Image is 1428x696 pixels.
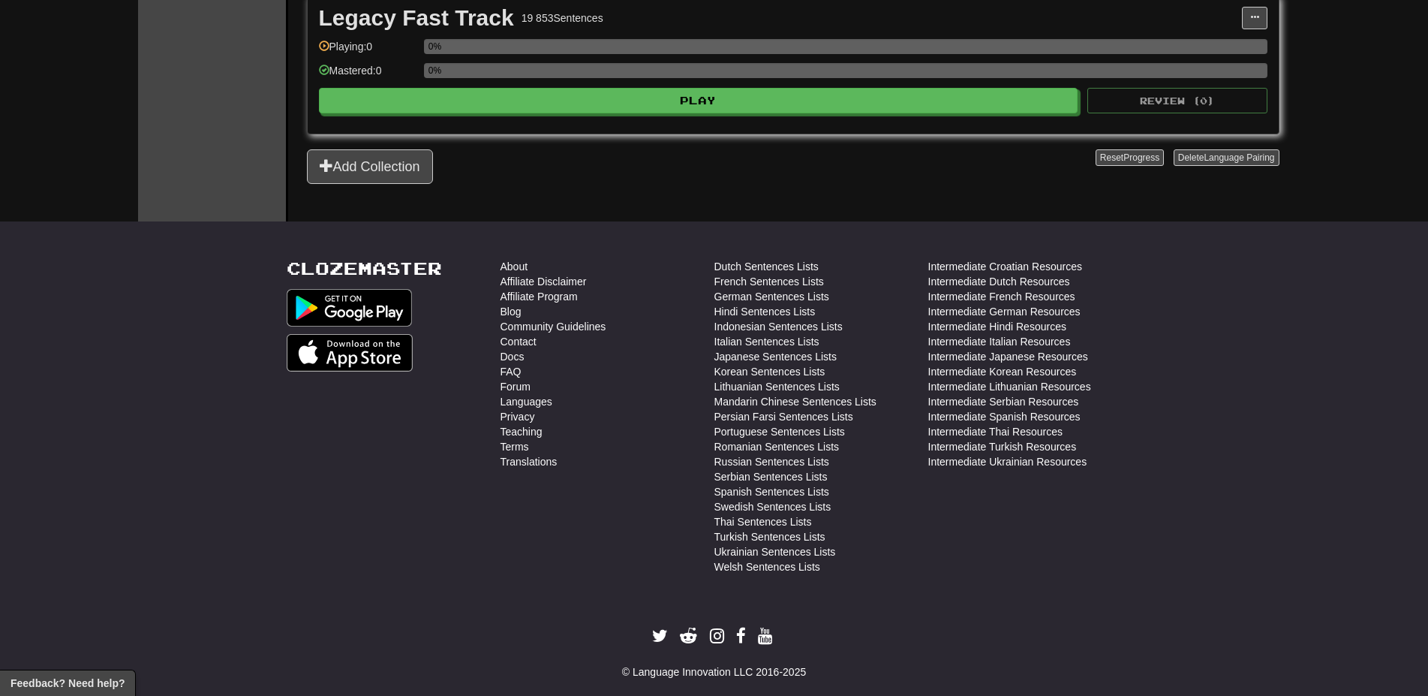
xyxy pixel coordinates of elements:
button: Add Collection [307,149,433,184]
a: Intermediate Spanish Resources [928,409,1081,424]
a: French Sentences Lists [714,274,824,289]
a: Forum [501,379,531,394]
a: Mandarin Chinese Sentences Lists [714,394,876,409]
a: Translations [501,454,558,469]
a: Blog [501,304,522,319]
a: Affiliate Program [501,289,578,304]
a: Intermediate Turkish Resources [928,439,1077,454]
a: Romanian Sentences Lists [714,439,840,454]
a: Languages [501,394,552,409]
div: 19 853 Sentences [522,11,603,26]
a: Welsh Sentences Lists [714,559,820,574]
a: Spanish Sentences Lists [714,484,829,499]
img: Get it on App Store [287,334,413,372]
a: Privacy [501,409,535,424]
a: Intermediate Thai Resources [928,424,1063,439]
a: Korean Sentences Lists [714,364,825,379]
a: Clozemaster [287,259,442,278]
div: Mastered: 0 [319,63,416,88]
a: Intermediate Dutch Resources [928,274,1070,289]
a: About [501,259,528,274]
img: Get it on Google Play [287,289,413,327]
div: © Language Innovation LLC 2016-2025 [287,664,1142,679]
a: Intermediate Italian Resources [928,334,1071,349]
a: Russian Sentences Lists [714,454,829,469]
a: Terms [501,439,529,454]
a: German Sentences Lists [714,289,829,304]
a: FAQ [501,364,522,379]
a: Affiliate Disclaimer [501,274,587,289]
a: Intermediate Japanese Resources [928,349,1088,364]
span: Language Pairing [1204,152,1274,163]
a: Japanese Sentences Lists [714,349,837,364]
a: Thai Sentences Lists [714,514,812,529]
div: Legacy Fast Track [319,7,514,29]
a: Intermediate Korean Resources [928,364,1077,379]
a: Persian Farsi Sentences Lists [714,409,853,424]
a: Swedish Sentences Lists [714,499,831,514]
a: Intermediate Hindi Resources [928,319,1066,334]
a: Turkish Sentences Lists [714,529,825,544]
div: Playing: 0 [319,39,416,64]
a: Portuguese Sentences Lists [714,424,845,439]
button: Play [319,88,1078,113]
a: Serbian Sentences Lists [714,469,828,484]
a: Docs [501,349,525,364]
a: Hindi Sentences Lists [714,304,816,319]
a: Intermediate Serbian Resources [928,394,1079,409]
a: Indonesian Sentences Lists [714,319,843,334]
a: Ukrainian Sentences Lists [714,544,836,559]
button: DeleteLanguage Pairing [1174,149,1279,166]
span: Progress [1123,152,1159,163]
a: Lithuanian Sentences Lists [714,379,840,394]
a: Teaching [501,424,543,439]
a: Dutch Sentences Lists [714,259,819,274]
a: Community Guidelines [501,319,606,334]
button: ResetProgress [1096,149,1164,166]
a: Italian Sentences Lists [714,334,819,349]
a: Intermediate French Resources [928,289,1075,304]
a: Intermediate Croatian Resources [928,259,1082,274]
a: Contact [501,334,537,349]
span: Open feedback widget [11,676,125,691]
a: Intermediate Ukrainian Resources [928,454,1087,469]
button: Review (0) [1087,88,1267,113]
a: Intermediate German Resources [928,304,1081,319]
a: Intermediate Lithuanian Resources [928,379,1091,394]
